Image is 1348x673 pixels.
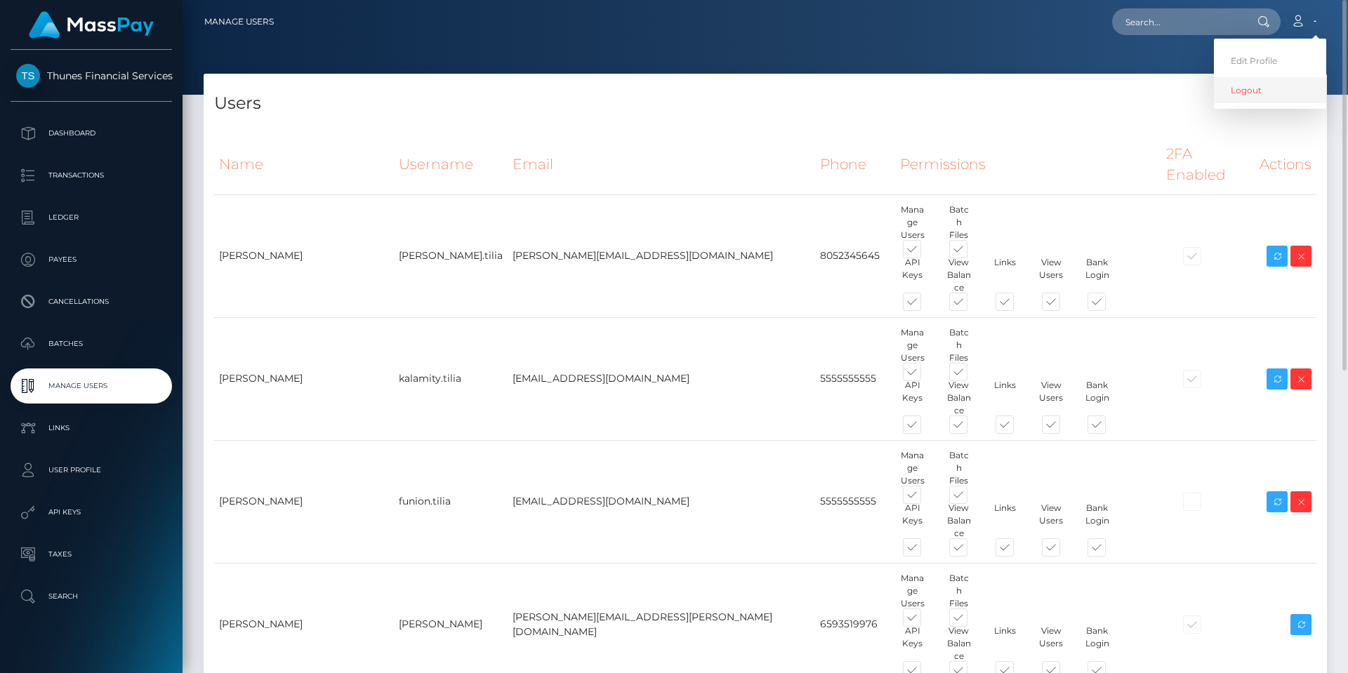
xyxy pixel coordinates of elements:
a: Payees [11,242,172,277]
div: API Keys [890,256,936,294]
a: Batches [11,326,172,361]
td: 5555555555 [815,440,895,563]
div: Bank Login [1074,256,1121,294]
th: Permissions [895,135,1161,194]
a: Taxes [11,537,172,572]
a: Edit Profile [1214,48,1326,74]
div: View Users [1028,256,1074,294]
a: User Profile [11,453,172,488]
div: View Users [1028,502,1074,540]
th: 2FA Enabled [1161,135,1255,194]
p: Links [16,418,166,439]
p: Payees [16,249,166,270]
a: Cancellations [11,284,172,319]
p: Dashboard [16,123,166,144]
div: Manage Users [890,572,936,610]
td: [PERSON_NAME][EMAIL_ADDRESS][DOMAIN_NAME] [508,194,815,317]
td: funion.tilia [394,440,508,563]
th: Name [214,135,394,194]
td: 8052345645 [815,194,895,317]
span: Thunes Financial Services [11,69,172,82]
a: Ledger [11,200,172,235]
div: Links [982,256,1029,294]
div: View Balance [936,379,982,417]
div: Bank Login [1074,625,1121,662]
div: View Balance [936,625,982,662]
p: Transactions [16,165,166,186]
td: [EMAIL_ADDRESS][DOMAIN_NAME] [508,317,815,440]
div: View Users [1028,625,1074,662]
th: Email [508,135,815,194]
h4: Users [214,91,1316,116]
td: kalamity.tilia [394,317,508,440]
div: API Keys [890,502,936,540]
p: Batches [16,333,166,354]
a: Logout [1214,77,1326,103]
div: Batch Files [936,449,982,487]
a: API Keys [11,495,172,530]
div: View Balance [936,256,982,294]
a: Dashboard [11,116,172,151]
td: [PERSON_NAME] [214,194,394,317]
p: Ledger [16,207,166,228]
div: Bank Login [1074,502,1121,540]
div: Manage Users [890,449,936,487]
a: Manage Users [11,368,172,404]
p: Manage Users [16,375,166,397]
p: User Profile [16,460,166,481]
img: MassPay Logo [29,11,154,39]
a: Manage Users [204,7,274,36]
div: API Keys [890,379,936,417]
div: Links [982,625,1029,662]
td: [PERSON_NAME].tilia [394,194,508,317]
img: Thunes Financial Services [16,64,40,88]
a: Transactions [11,158,172,193]
div: Batch Files [936,204,982,241]
th: Actions [1255,135,1316,194]
p: Taxes [16,544,166,565]
div: Links [982,502,1029,540]
div: Manage Users [890,204,936,241]
p: Cancellations [16,291,166,312]
div: Links [982,379,1029,417]
th: Phone [815,135,895,194]
td: [EMAIL_ADDRESS][DOMAIN_NAME] [508,440,815,563]
div: Manage Users [890,326,936,364]
div: View Balance [936,502,982,540]
p: Search [16,586,166,607]
td: [PERSON_NAME] [214,440,394,563]
div: Batch Files [936,326,982,364]
div: API Keys [890,625,936,662]
td: 5555555555 [815,317,895,440]
div: Bank Login [1074,379,1121,417]
input: Search... [1112,8,1244,35]
th: Username [394,135,508,194]
p: API Keys [16,502,166,523]
a: Search [11,579,172,614]
td: [PERSON_NAME] [214,317,394,440]
div: Batch Files [936,572,982,610]
a: Links [11,411,172,446]
div: View Users [1028,379,1074,417]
